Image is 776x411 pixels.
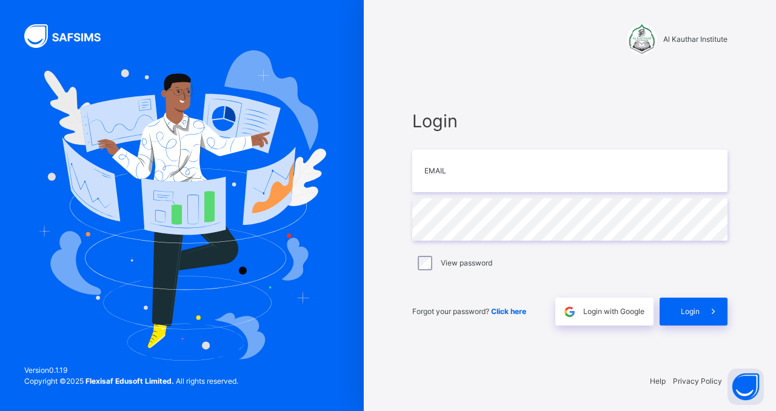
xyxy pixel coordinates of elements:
[583,306,644,317] span: Login with Google
[663,34,727,45] span: Al Kauthar Institute
[24,24,115,48] img: SAFSIMS Logo
[491,307,526,316] a: Click here
[24,365,238,376] span: Version 0.1.19
[650,376,666,386] a: Help
[727,369,764,405] button: Open asap
[412,108,727,134] span: Login
[563,305,577,319] img: google.396cfc9801f0270233282035f929180a.svg
[24,376,238,386] span: Copyright © 2025 All rights reserved.
[441,258,492,269] label: View password
[681,306,700,317] span: Login
[673,376,722,386] a: Privacy Policy
[38,50,326,361] img: Hero Image
[412,307,526,316] span: Forgot your password?
[85,376,174,386] strong: Flexisaf Edusoft Limited.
